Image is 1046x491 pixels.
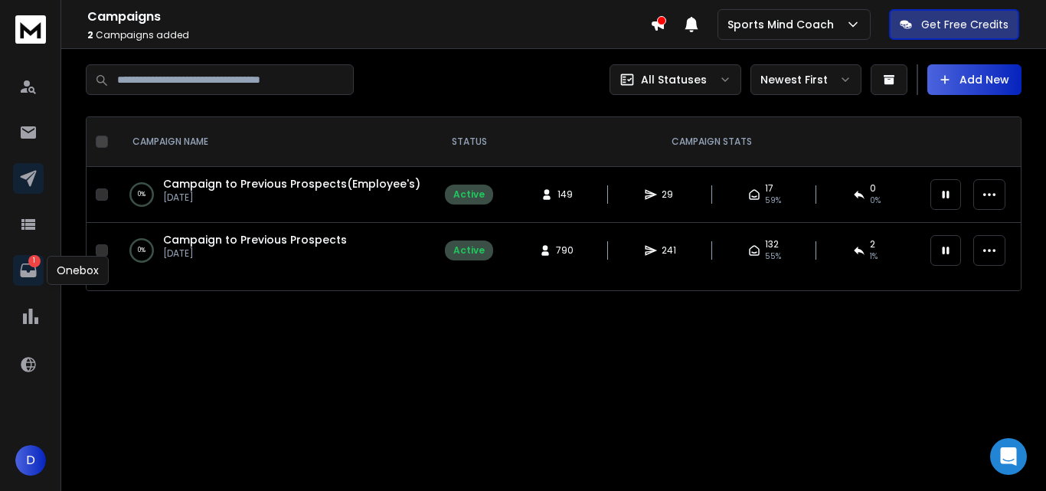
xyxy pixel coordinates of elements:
[453,244,485,257] div: Active
[114,223,436,279] td: 0%Campaign to Previous Prospects[DATE]
[138,187,145,202] p: 0 %
[765,250,781,263] span: 55 %
[556,244,574,257] span: 790
[502,117,921,167] th: CAMPAIGN STATS
[15,15,46,44] img: logo
[990,438,1027,475] div: Open Intercom Messenger
[870,238,875,250] span: 2
[662,244,677,257] span: 241
[870,250,878,263] span: 1 %
[114,117,436,167] th: CAMPAIGN NAME
[557,188,573,201] span: 149
[727,17,840,32] p: Sports Mind Coach
[889,9,1019,40] button: Get Free Credits
[87,8,650,26] h1: Campaigns
[641,72,707,87] p: All Statuses
[87,28,93,41] span: 2
[765,195,781,207] span: 59 %
[114,167,436,223] td: 0%Campaign to Previous Prospects(Employee's)[DATE]
[750,64,861,95] button: Newest First
[927,64,1021,95] button: Add New
[870,195,881,207] span: 0 %
[13,255,44,286] a: 1
[15,445,46,476] button: D
[138,243,145,258] p: 0 %
[765,182,773,195] span: 17
[47,256,109,285] div: Onebox
[436,117,502,167] th: STATUS
[28,255,41,267] p: 1
[163,176,420,191] a: Campaign to Previous Prospects(Employee's)
[163,247,347,260] p: [DATE]
[163,232,347,247] a: Campaign to Previous Prospects
[87,29,650,41] p: Campaigns added
[921,17,1008,32] p: Get Free Credits
[870,182,876,195] span: 0
[163,191,420,204] p: [DATE]
[453,188,485,201] div: Active
[662,188,677,201] span: 29
[765,238,779,250] span: 132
